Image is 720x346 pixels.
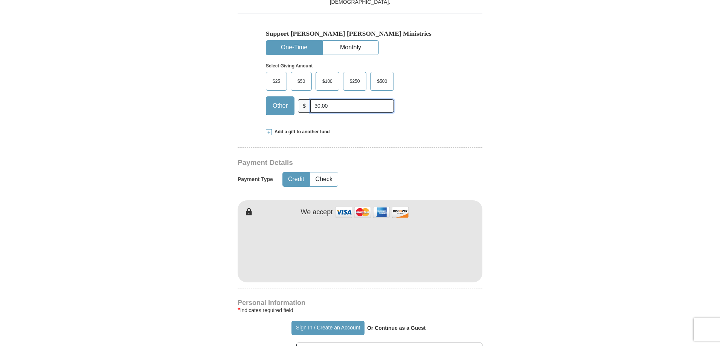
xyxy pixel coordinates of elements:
span: $ [298,99,311,113]
span: $25 [269,76,284,87]
h3: Payment Details [238,159,430,167]
div: Indicates required field [238,306,482,315]
h5: Payment Type [238,176,273,183]
button: Monthly [323,41,378,55]
span: $100 [319,76,336,87]
strong: Or Continue as a Guest [367,325,426,331]
h4: Personal Information [238,300,482,306]
button: Credit [283,172,310,186]
button: Sign In / Create an Account [291,321,364,335]
button: One-Time [266,41,322,55]
input: Other Amount [310,99,394,113]
h5: Support [PERSON_NAME] [PERSON_NAME] Ministries [266,30,454,38]
strong: Select Giving Amount [266,63,313,69]
span: $500 [373,76,391,87]
img: credit cards accepted [334,204,410,220]
button: Check [310,172,338,186]
h4: We accept [301,208,333,216]
span: $250 [346,76,364,87]
span: Other [269,100,291,111]
span: Add a gift to another fund [272,129,330,135]
span: $50 [294,76,309,87]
